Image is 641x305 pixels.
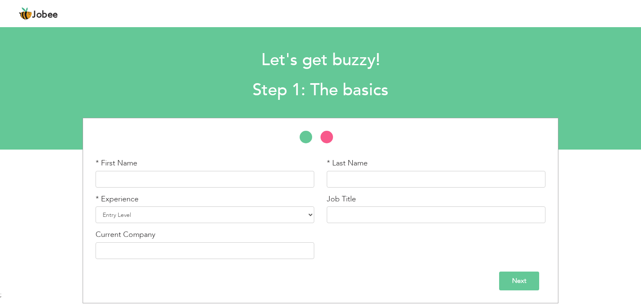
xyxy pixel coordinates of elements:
label: Current Company [96,229,155,240]
label: * Last Name [327,158,368,169]
h1: Let's get buzzy! [86,49,555,71]
span: Jobee [32,10,58,20]
img: jobee.io [19,7,32,20]
label: * First Name [96,158,137,169]
input: Next [499,272,539,290]
label: * Experience [96,194,139,205]
h2: Step 1: The basics [86,79,555,101]
label: Job Title [327,194,356,205]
